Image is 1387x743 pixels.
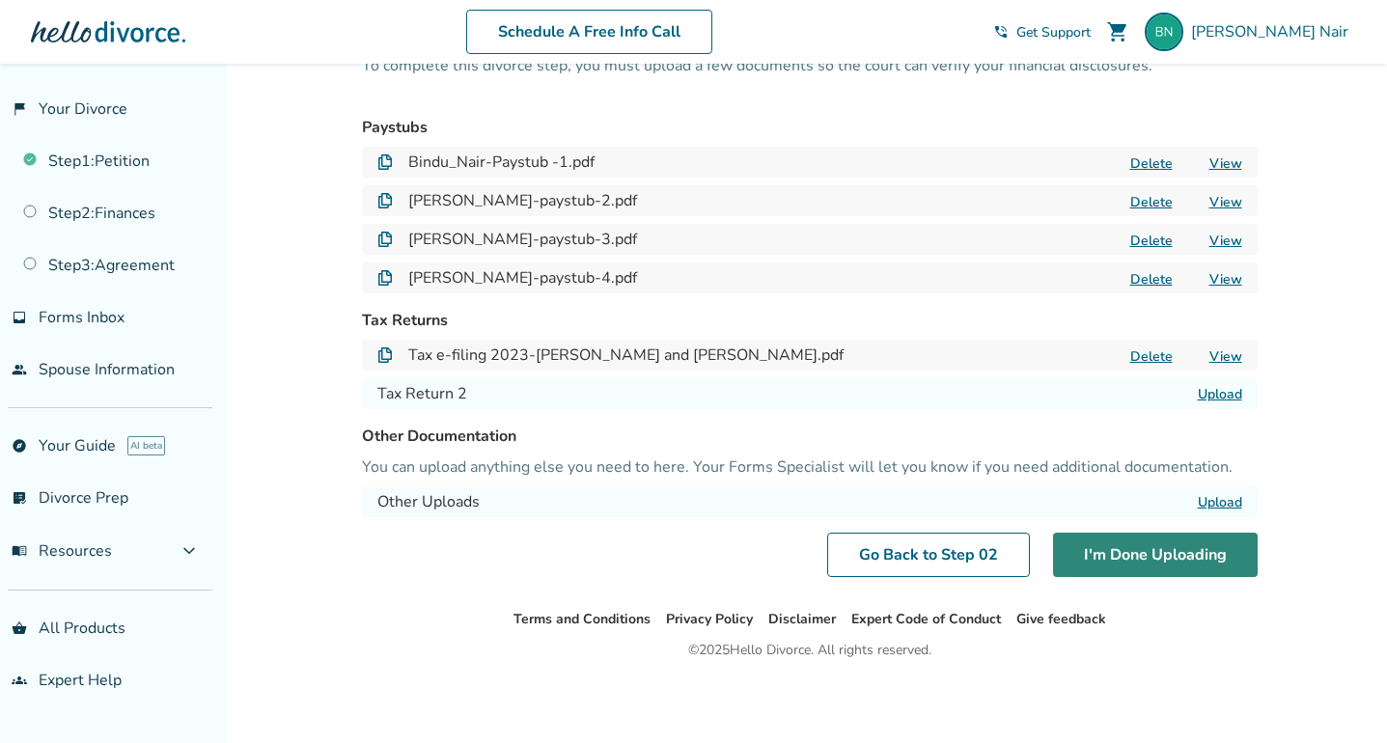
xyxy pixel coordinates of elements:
h4: Bindu_Nair-Paystub -1.pdf [408,151,595,174]
a: View [1209,347,1242,366]
button: Delete [1124,153,1179,174]
h4: [PERSON_NAME]-paystub-4.pdf [408,266,637,289]
p: To complete this divorce step, you must upload a few documents so the court can verify your finan... [362,54,1258,100]
span: Resources [12,540,112,562]
span: expand_more [178,539,201,563]
a: View [1209,270,1242,289]
a: Privacy Policy [666,610,753,628]
h3: Tax Returns [362,309,1258,332]
button: Delete [1124,269,1179,289]
img: Document [377,270,393,286]
span: explore [12,438,27,454]
label: Upload [1198,385,1242,403]
span: flag_2 [12,101,27,117]
a: View [1209,193,1242,211]
span: AI beta [127,436,165,455]
span: Get Support [1016,23,1091,41]
img: Document [377,193,393,208]
h3: Paystubs [362,116,1258,139]
iframe: Chat Widget [1290,650,1387,743]
img: Document [377,154,393,170]
a: View [1209,232,1242,250]
h4: Tax Return 2 [377,382,467,405]
a: Schedule A Free Info Call [466,10,712,54]
button: Delete [1124,346,1179,367]
label: Upload [1198,493,1242,511]
h4: [PERSON_NAME]-paystub-3.pdf [408,228,637,251]
span: inbox [12,310,27,325]
button: Delete [1124,192,1179,212]
span: shopping_basket [12,620,27,636]
li: Disclaimer [768,608,836,631]
span: list_alt_check [12,490,27,506]
img: binduvnair786@gmail.com [1145,13,1183,51]
span: shopping_cart [1106,20,1129,43]
h3: Other Documentation [362,425,1258,448]
img: Document [377,232,393,247]
span: people [12,362,27,377]
span: [PERSON_NAME] Nair [1191,21,1356,42]
span: groups [12,673,27,688]
a: Expert Code of Conduct [851,610,1001,628]
span: phone_in_talk [993,24,1009,40]
li: Give feedback [1016,608,1106,631]
img: Document [377,347,393,363]
a: Terms and Conditions [513,610,651,628]
h4: Tax e-filing 2023-[PERSON_NAME] and [PERSON_NAME].pdf [408,344,844,367]
a: phone_in_talkGet Support [993,23,1091,41]
p: You can upload anything else you need to here. Your Forms Specialist will let you know if you nee... [362,455,1258,479]
button: Delete [1124,231,1179,251]
span: Forms Inbox [39,307,125,328]
button: I'm Done Uploading [1053,533,1258,577]
h4: Other Uploads [377,490,480,513]
h4: [PERSON_NAME]-paystub-2.pdf [408,189,637,212]
a: Go Back to Step 02 [827,533,1030,577]
div: © 2025 Hello Divorce. All rights reserved. [688,639,931,662]
a: View [1209,154,1242,173]
span: menu_book [12,543,27,559]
